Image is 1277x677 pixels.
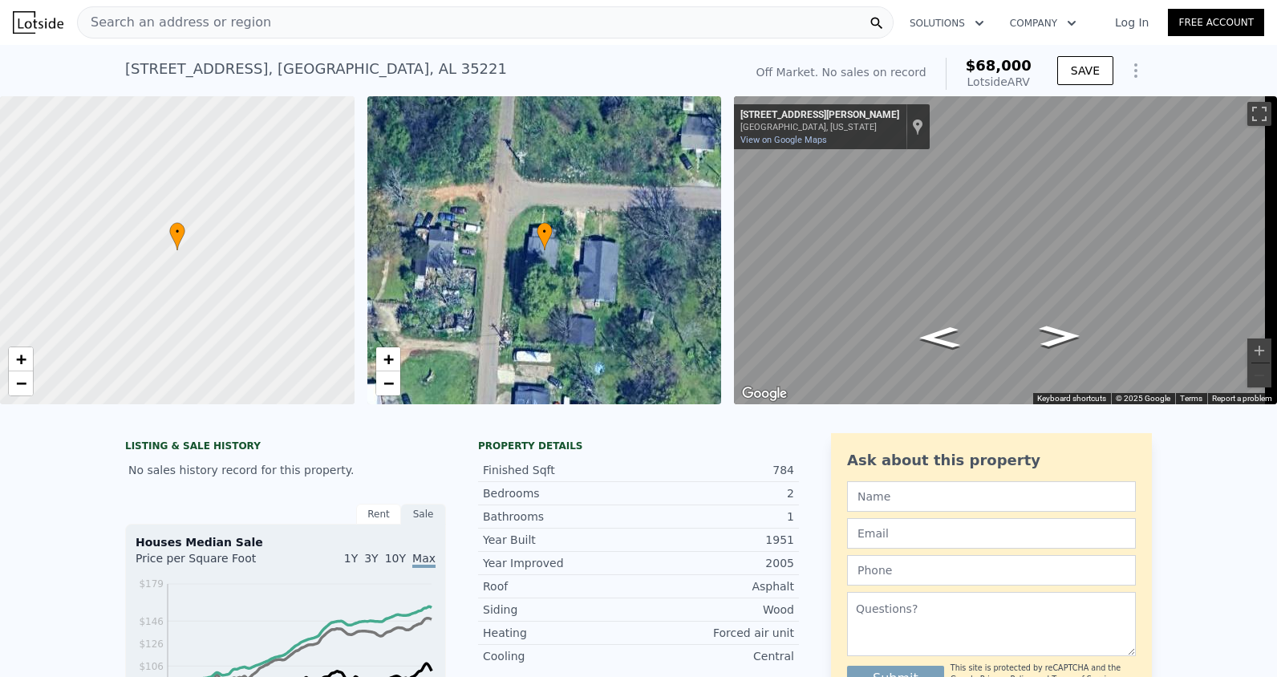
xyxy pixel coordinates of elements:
a: Zoom in [376,347,400,371]
button: Solutions [897,9,997,38]
span: 3Y [364,552,378,565]
span: Max [412,552,436,568]
button: Zoom out [1247,363,1271,387]
div: Asphalt [638,578,794,594]
div: 1951 [638,532,794,548]
div: Street View [734,96,1277,404]
div: Wood [638,602,794,618]
img: Lotside [13,11,63,34]
span: Search an address or region [78,13,271,32]
a: Terms (opens in new tab) [1180,394,1202,403]
div: Sale [401,504,446,525]
button: Company [997,9,1089,38]
div: 2 [638,485,794,501]
div: Forced air unit [638,625,794,641]
div: Heating [483,625,638,641]
path: Go East, Cleburn Ave [1022,321,1097,352]
div: • [169,222,185,250]
span: 10Y [385,552,406,565]
div: Rent [356,504,401,525]
span: − [383,373,393,393]
div: [GEOGRAPHIC_DATA], [US_STATE] [740,122,899,132]
div: Finished Sqft [483,462,638,478]
span: © 2025 Google [1116,394,1170,403]
a: Show location on map [912,118,923,136]
input: Email [847,518,1136,549]
span: • [169,225,185,239]
a: Zoom out [376,371,400,395]
div: Lotside ARV [966,74,1032,90]
div: No sales history record for this property. [125,456,446,484]
a: Open this area in Google Maps (opens a new window) [738,383,791,404]
div: 1 [638,509,794,525]
tspan: $126 [139,638,164,650]
tspan: $179 [139,578,164,590]
input: Phone [847,555,1136,586]
span: • [537,225,553,239]
div: LISTING & SALE HISTORY [125,440,446,456]
a: Zoom in [9,347,33,371]
span: − [16,373,26,393]
button: Show Options [1120,55,1152,87]
div: Houses Median Sale [136,534,436,550]
a: Zoom out [9,371,33,395]
button: Toggle fullscreen view [1247,102,1271,126]
div: [STREET_ADDRESS] , [GEOGRAPHIC_DATA] , AL 35221 [125,58,507,80]
div: Central [638,648,794,664]
span: $68,000 [966,57,1032,74]
span: 1Y [344,552,358,565]
div: 784 [638,462,794,478]
tspan: $106 [139,661,164,672]
div: Year Built [483,532,638,548]
a: Log In [1096,14,1168,30]
button: SAVE [1057,56,1113,85]
button: Keyboard shortcuts [1037,393,1106,404]
button: Zoom in [1247,338,1271,363]
tspan: $146 [139,616,164,627]
div: Siding [483,602,638,618]
div: Roof [483,578,638,594]
a: Free Account [1168,9,1264,36]
div: Year Improved [483,555,638,571]
div: 2005 [638,555,794,571]
span: + [383,349,393,369]
div: Bathrooms [483,509,638,525]
div: Cooling [483,648,638,664]
div: Bedrooms [483,485,638,501]
div: Off Market. No sales on record [756,64,926,80]
div: Property details [478,440,799,452]
input: Name [847,481,1136,512]
div: Price per Square Foot [136,550,286,576]
a: Report a problem [1212,394,1272,403]
div: [STREET_ADDRESS][PERSON_NAME] [740,109,899,122]
div: Ask about this property [847,449,1136,472]
img: Google [738,383,791,404]
a: View on Google Maps [740,135,827,145]
div: Map [734,96,1277,404]
path: Go West, Cleburn Ave [902,322,978,353]
div: • [537,222,553,250]
span: + [16,349,26,369]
